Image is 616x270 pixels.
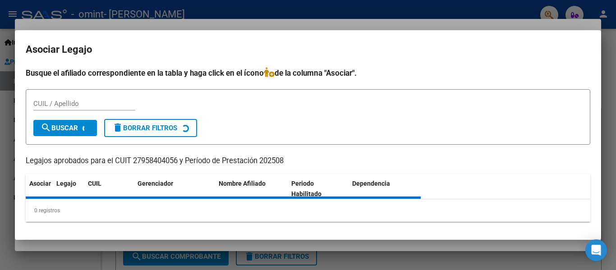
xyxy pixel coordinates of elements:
span: Buscar [41,124,78,132]
datatable-header-cell: Dependencia [349,174,421,204]
mat-icon: delete [112,122,123,133]
div: Open Intercom Messenger [585,239,607,261]
datatable-header-cell: Gerenciador [134,174,215,204]
datatable-header-cell: Nombre Afiliado [215,174,288,204]
span: Legajo [56,180,76,187]
button: Buscar [33,120,97,136]
datatable-header-cell: Legajo [53,174,84,204]
div: 0 registros [26,199,590,222]
span: Borrar Filtros [112,124,177,132]
p: Legajos aprobados para el CUIT 27958404056 y Período de Prestación 202508 [26,156,590,167]
datatable-header-cell: CUIL [84,174,134,204]
span: Gerenciador [138,180,173,187]
h4: Busque el afiliado correspondiente en la tabla y haga click en el ícono de la columna "Asociar". [26,67,590,79]
h2: Asociar Legajo [26,41,590,58]
span: CUIL [88,180,101,187]
datatable-header-cell: Periodo Habilitado [288,174,349,204]
button: Borrar Filtros [104,119,197,137]
span: Nombre Afiliado [219,180,266,187]
span: Asociar [29,180,51,187]
span: Periodo Habilitado [291,180,322,197]
datatable-header-cell: Asociar [26,174,53,204]
mat-icon: search [41,122,51,133]
span: Dependencia [352,180,390,187]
